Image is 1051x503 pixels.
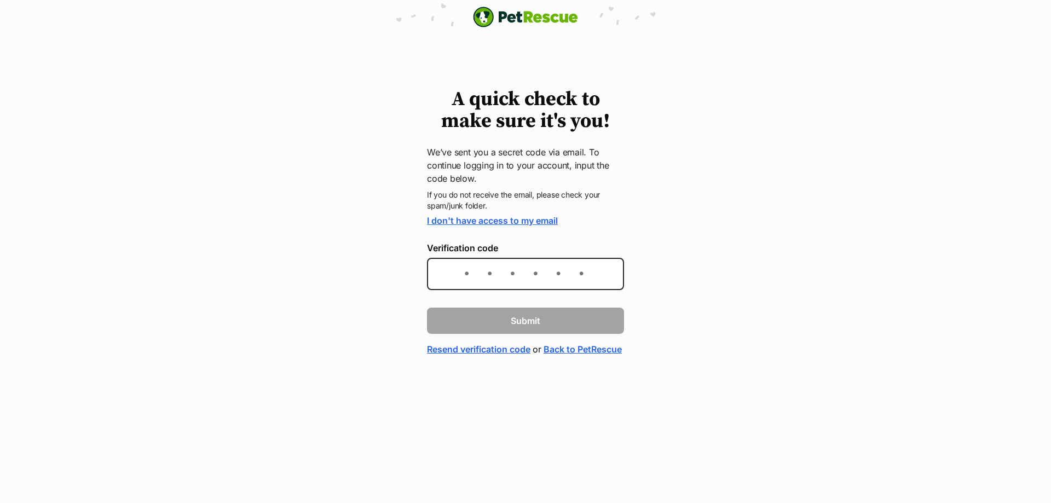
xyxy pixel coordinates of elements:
a: I don't have access to my email [427,215,558,226]
a: Resend verification code [427,343,530,356]
p: If you do not receive the email, please check your spam/junk folder. [427,189,624,211]
p: We’ve sent you a secret code via email. To continue logging in to your account, input the code be... [427,146,624,185]
a: PetRescue [473,7,578,27]
img: logo-e224e6f780fb5917bec1dbf3a21bbac754714ae5b6737aabdf751b685950b380.svg [473,7,578,27]
a: Back to PetRescue [544,343,622,356]
h1: A quick check to make sure it's you! [427,89,624,132]
span: Submit [511,314,540,327]
span: or [533,343,541,356]
input: Enter the 6-digit verification code sent to your device [427,258,624,290]
label: Verification code [427,243,624,253]
button: Submit [427,308,624,334]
